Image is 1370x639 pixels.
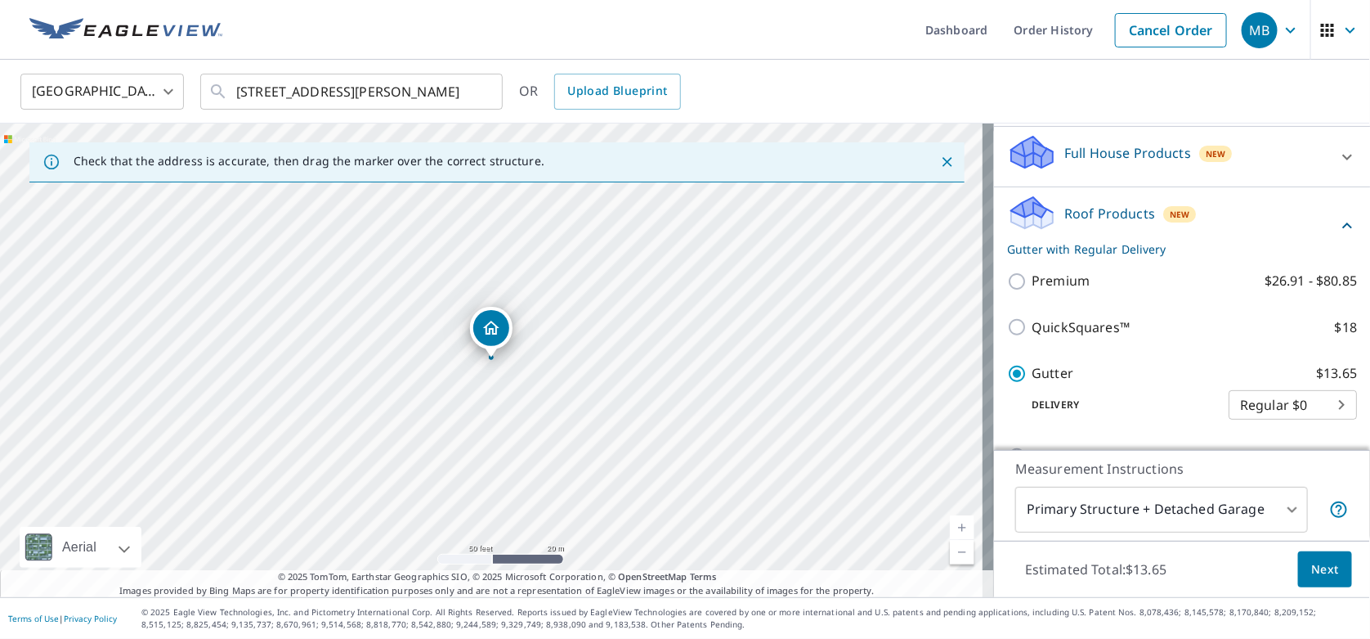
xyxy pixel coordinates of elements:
p: Check that the address is accurate, then drag the marker over the correct structure. [74,154,544,169]
div: Full House ProductsNew [1007,133,1357,180]
span: New [1170,208,1190,221]
p: $26.91 - $80.85 [1265,271,1357,291]
a: Current Level 19, Zoom Out [950,540,974,565]
p: $18 [1335,446,1357,466]
a: Current Level 19, Zoom In [950,515,974,540]
div: [GEOGRAPHIC_DATA] [20,69,184,115]
div: Roof ProductsNewGutter with Regular Delivery [1007,194,1357,258]
p: Gutter [1032,363,1073,384]
p: Delivery [1007,398,1229,412]
p: $18 [1335,317,1357,338]
p: Full House Products [1064,143,1191,163]
a: Terms [690,570,717,583]
div: OR [519,74,681,110]
div: MB [1242,12,1278,48]
button: Close [937,151,958,173]
p: $13.65 [1316,363,1357,384]
div: Aerial [20,527,141,568]
p: Bid Perfect™ [1032,446,1111,466]
div: Aerial [57,527,101,568]
p: QuickSquares™ [1032,317,1130,338]
span: New [1206,147,1226,160]
p: Estimated Total: $13.65 [1012,551,1180,587]
div: Dropped pin, building 1, Residential property, 6470 Galway Dr Clarksville, MD 21029 [470,307,513,358]
a: Privacy Policy [64,613,117,624]
p: © 2025 Eagle View Technologies, Inc. and Pictometry International Corp. All Rights Reserved. Repo... [141,606,1362,631]
a: Cancel Order [1115,13,1227,47]
p: | [8,614,117,623]
p: Premium [1032,271,1090,291]
p: Roof Products [1064,204,1155,223]
a: Upload Blueprint [554,74,680,110]
div: Regular $0 [1229,382,1357,428]
input: Search by address or latitude-longitude [236,69,469,115]
a: Terms of Use [8,613,59,624]
button: Next [1298,551,1352,588]
p: Measurement Instructions [1015,459,1349,479]
div: Primary Structure + Detached Garage [1015,487,1308,533]
span: Next [1311,560,1339,580]
a: OpenStreetMap [618,570,687,583]
span: © 2025 TomTom, Earthstar Geographics SIO, © 2025 Microsoft Corporation, © [278,570,717,584]
img: EV Logo [29,18,222,43]
p: Gutter with Regular Delivery [1007,241,1337,258]
span: Upload Blueprint [567,81,667,101]
span: Your report will include the primary structure and a detached garage if one exists. [1329,500,1349,520]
